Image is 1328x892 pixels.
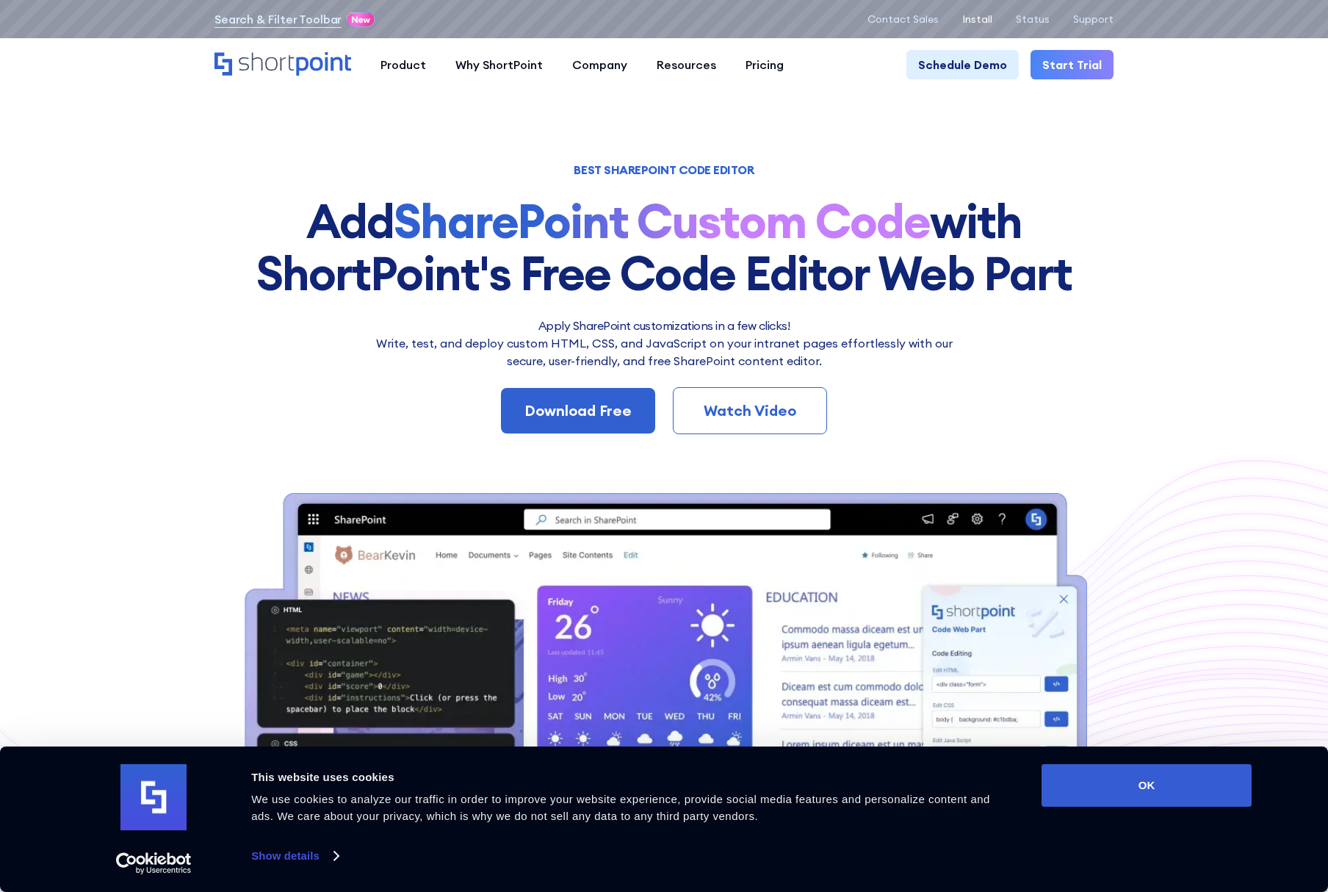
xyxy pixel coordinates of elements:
[642,50,731,79] a: Resources
[251,845,338,867] a: Show details
[1042,764,1252,807] button: OK
[120,764,187,830] img: logo
[251,769,1008,786] div: This website uses cookies
[657,56,716,73] div: Resources
[501,388,655,434] a: Download Free
[1016,13,1050,25] a: Status
[380,56,426,73] div: Product
[455,56,543,73] div: Why ShortPoint
[367,334,961,370] p: Write, test, and deploy custom HTML, CSS, and JavaScript on your intranet pages effortlessly wi﻿t...
[394,191,930,251] strong: SharePoint Custom Code
[214,195,1114,299] h1: Add with ShortPoint's Free Code Editor Web Part
[697,400,803,422] div: Watch Video
[572,56,627,73] div: Company
[251,793,990,822] span: We use cookies to analyze our traffic in order to improve your website experience, provide social...
[962,13,992,25] a: Install
[731,50,798,79] a: Pricing
[214,10,342,28] a: Search & Filter Toolbar
[1064,722,1328,892] iframe: Chat Widget
[1073,13,1114,25] a: Support
[557,50,642,79] a: Company
[673,387,827,434] a: Watch Video
[441,50,557,79] a: Why ShortPoint
[367,317,961,334] h2: Apply SharePoint customizations in a few clicks!
[366,50,441,79] a: Product
[906,50,1019,79] a: Schedule Demo
[867,13,939,25] a: Contact Sales
[90,852,218,874] a: Usercentrics Cookiebot - opens in a new window
[746,56,784,73] div: Pricing
[524,400,632,422] div: Download Free
[214,52,351,77] a: Home
[1031,50,1114,79] a: Start Trial
[214,165,1114,175] h1: BEST SHAREPOINT CODE EDITOR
